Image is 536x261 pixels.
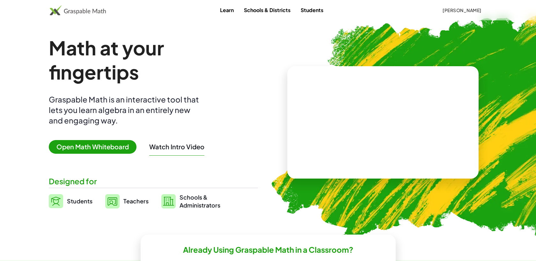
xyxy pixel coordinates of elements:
span: [PERSON_NAME] [443,7,481,13]
a: Students [49,193,92,209]
div: Graspable Math is an interactive tool that lets you learn algebra in an entirely new and engaging... [49,94,202,126]
video: What is this? This is dynamic math notation. Dynamic math notation plays a central role in how Gr... [335,99,431,146]
span: Schools & Administrators [180,193,220,209]
button: [PERSON_NAME] [437,4,487,16]
button: Watch Intro Video [149,143,204,151]
span: Open Math Whiteboard [49,140,136,154]
a: Schools &Administrators [161,193,220,209]
a: Learn [215,4,239,16]
h2: Already Using Graspable Math in a Classroom? [183,245,353,255]
span: Teachers [123,197,149,205]
span: Students [67,197,92,205]
div: Designed for [49,176,258,187]
a: Students [296,4,328,16]
img: svg%3e [105,194,120,208]
img: svg%3e [161,194,176,208]
a: Open Math Whiteboard [49,144,142,151]
h1: Math at your fingertips [49,36,252,84]
a: Teachers [105,193,149,209]
a: Schools & Districts [239,4,296,16]
img: svg%3e [49,194,63,208]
